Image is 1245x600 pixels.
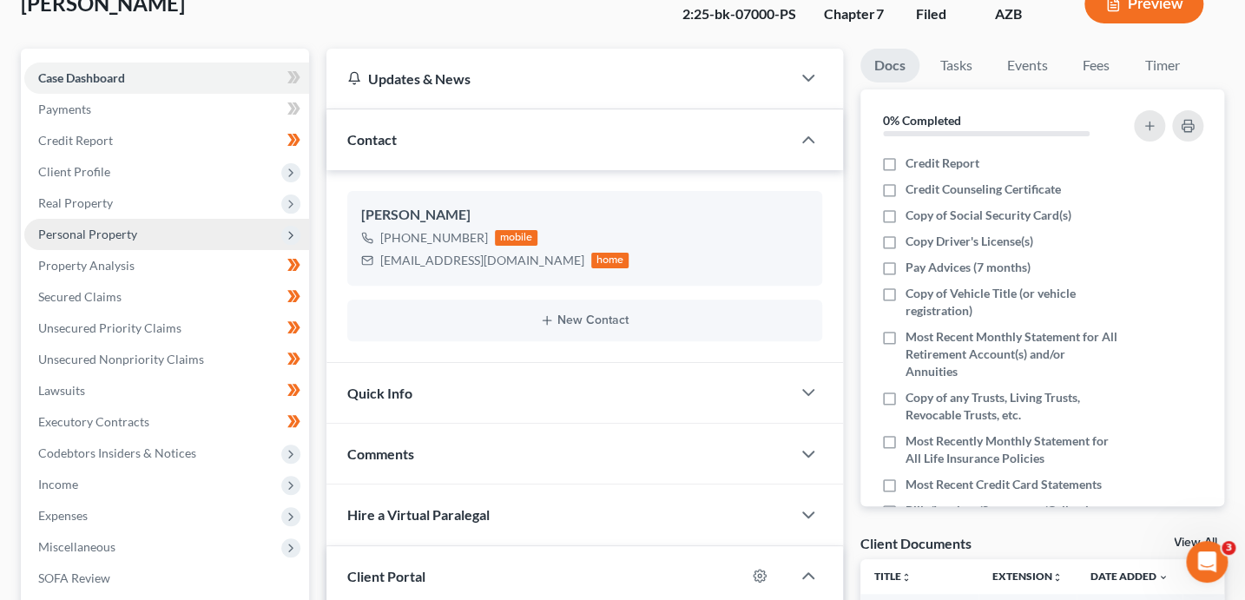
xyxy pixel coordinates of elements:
[993,49,1062,82] a: Events
[906,476,1102,493] span: Most Recent Credit Card Statements
[38,289,122,304] span: Secured Claims
[38,320,181,335] span: Unsecured Priority Claims
[906,328,1119,380] span: Most Recent Monthly Statement for All Retirement Account(s) and/or Annuities
[1174,537,1217,549] a: View All
[906,389,1119,424] span: Copy of any Trusts, Living Trusts, Revocable Trusts, etc.
[906,155,979,172] span: Credit Report
[38,570,110,585] span: SOFA Review
[38,445,196,460] span: Codebtors Insiders & Notices
[24,125,309,156] a: Credit Report
[901,572,912,583] i: unfold_more
[38,227,137,241] span: Personal Property
[24,563,309,594] a: SOFA Review
[1186,541,1228,583] iframe: Intercom live chat
[24,94,309,125] a: Payments
[874,570,912,583] a: Titleunfold_more
[906,207,1071,224] span: Copy of Social Security Card(s)
[347,131,397,148] span: Contact
[38,258,135,273] span: Property Analysis
[347,385,412,401] span: Quick Info
[1222,541,1235,555] span: 3
[1131,49,1194,82] a: Timer
[926,49,986,82] a: Tasks
[38,383,85,398] span: Lawsuits
[883,113,961,128] strong: 0% Completed
[24,250,309,281] a: Property Analysis
[38,70,125,85] span: Case Dashboard
[38,508,88,523] span: Expenses
[915,4,966,24] div: Filed
[875,5,883,22] span: 7
[906,285,1119,320] span: Copy of Vehicle Title (or vehicle registration)
[994,4,1057,24] div: AZB
[347,445,414,462] span: Comments
[682,4,796,24] div: 2:25-bk-07000-PS
[380,252,584,269] div: [EMAIL_ADDRESS][DOMAIN_NAME]
[24,375,309,406] a: Lawsuits
[347,69,770,88] div: Updates & News
[824,4,887,24] div: Chapter
[906,432,1119,467] span: Most Recently Monthly Statement for All Life Insurance Policies
[24,281,309,313] a: Secured Claims
[347,568,425,584] span: Client Portal
[38,133,113,148] span: Credit Report
[361,313,808,327] button: New Contact
[24,344,309,375] a: Unsecured Nonpriority Claims
[38,195,113,210] span: Real Property
[24,406,309,438] a: Executory Contracts
[906,181,1061,198] span: Credit Counseling Certificate
[361,205,808,226] div: [PERSON_NAME]
[38,164,110,179] span: Client Profile
[347,506,490,523] span: Hire a Virtual Paralegal
[380,229,488,247] div: [PHONE_NUMBER]
[38,352,204,366] span: Unsecured Nonpriority Claims
[860,49,919,82] a: Docs
[906,233,1033,250] span: Copy Driver's License(s)
[992,570,1063,583] a: Extensionunfold_more
[1069,49,1124,82] a: Fees
[38,477,78,491] span: Income
[906,502,1119,537] span: Bills/Invoices/Statements/Collection Letters/Creditor Correspondence
[24,313,309,344] a: Unsecured Priority Claims
[24,63,309,94] a: Case Dashboard
[906,259,1031,276] span: Pay Advices (7 months)
[38,102,91,116] span: Payments
[591,253,629,268] div: home
[1158,572,1169,583] i: expand_more
[38,539,115,554] span: Miscellaneous
[38,414,149,429] span: Executory Contracts
[1052,572,1063,583] i: unfold_more
[1090,570,1169,583] a: Date Added expand_more
[495,230,538,246] div: mobile
[860,534,972,552] div: Client Documents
